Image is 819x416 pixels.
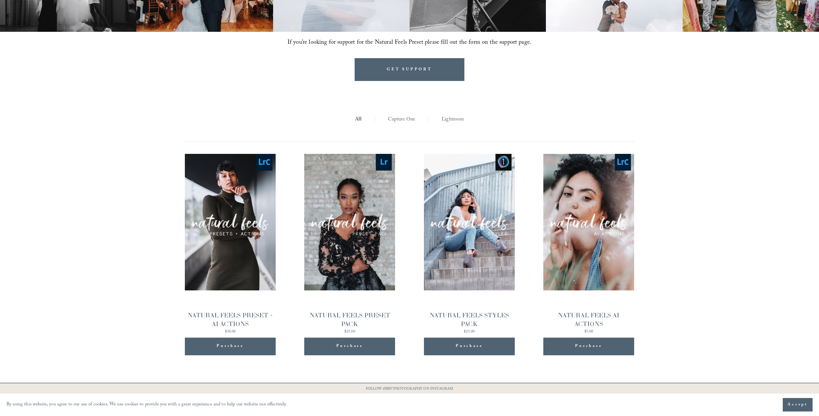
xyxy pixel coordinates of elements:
div: $25.00 [304,330,395,334]
div: $5.00 [543,330,634,334]
span: | [374,115,375,125]
span: Purchase [575,342,602,350]
span: If you’re looking for support for the Natural Feels Preset please fill out the form on the suppor... [288,38,531,48]
button: Purchase [424,338,515,355]
a: Lightroom [442,115,464,125]
a: NATURAL FEELS PRESET PACK [304,154,395,335]
div: $30.00 [185,330,276,334]
div: NATURAL FEELS PRESET PACK [304,311,395,328]
button: Purchase [543,338,634,355]
a: NATURAL FEELS PRESET + AI ACTIONS [185,154,276,335]
span: Purchase [336,342,363,350]
p: By using this website, you agree to our use of cookies. We use cookies to provide you with a grea... [6,400,287,410]
a: Capture One [388,115,416,125]
button: Accept [783,398,813,412]
div: $25.00 [424,330,515,334]
span: | [428,115,429,125]
span: Accept [788,402,808,408]
a: All [355,115,362,125]
div: NATURAL FEELS STYLES PACK [424,311,515,328]
a: GET SUPPORT [355,58,464,81]
button: Purchase [185,338,276,355]
div: NATURAL FEELS AI ACTIONS [543,311,634,328]
div: NATURAL FEELS PRESET + AI ACTIONS [185,311,276,328]
span: Purchase [217,342,244,350]
a: NATURAL FEELS STYLES PACK [424,154,515,335]
a: NATURAL FEELS AI ACTIONS [543,154,634,335]
button: Purchase [304,338,395,355]
span: Purchase [456,342,483,350]
p: FOLLOW @JBIVPHOTOGRAPHY ON INSTAGRAM [353,386,466,393]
